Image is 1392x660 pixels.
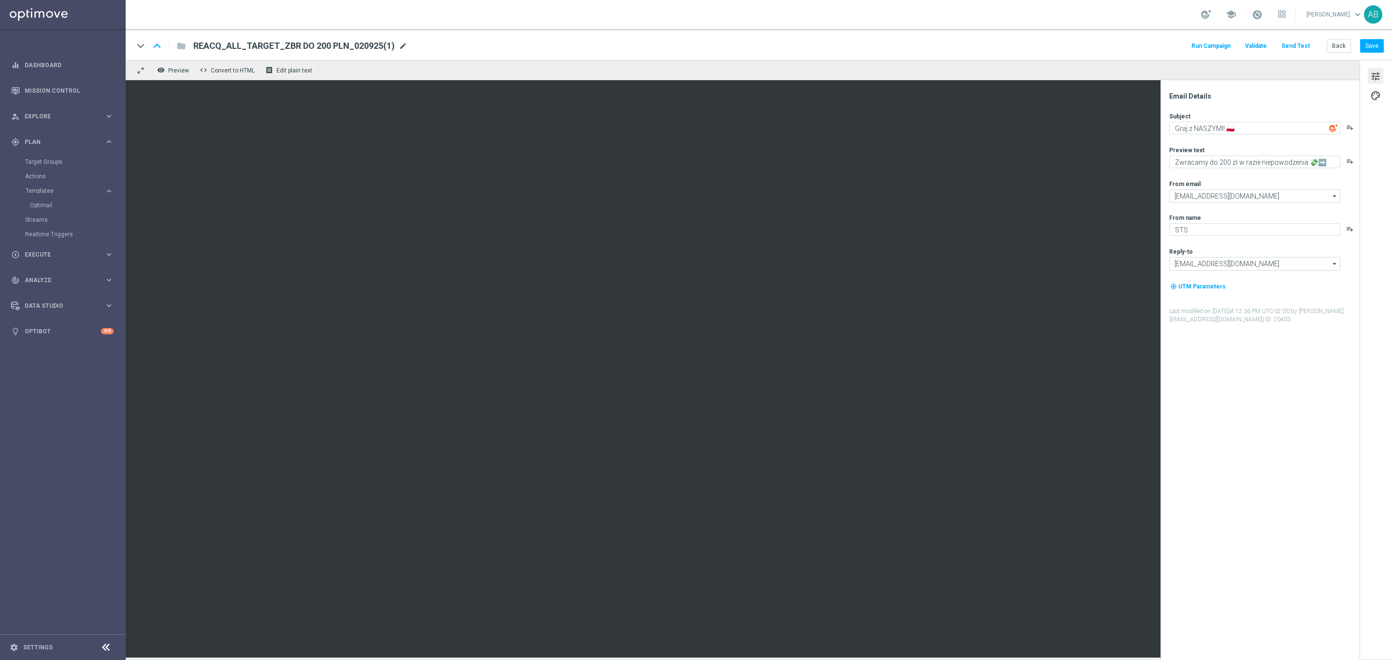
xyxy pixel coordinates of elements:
i: remove_red_eye [157,66,165,74]
i: equalizer [11,61,20,70]
div: Realtime Triggers [25,227,125,242]
i: lightbulb [11,327,20,336]
a: Streams [25,216,101,224]
button: Run Campaign [1190,40,1232,53]
button: track_changes Analyze keyboard_arrow_right [11,276,114,284]
button: Data Studio keyboard_arrow_right [11,302,114,310]
button: person_search Explore keyboard_arrow_right [11,113,114,120]
i: play_circle_outline [11,250,20,259]
div: AB [1364,5,1382,24]
i: gps_fixed [11,138,20,146]
label: Reply-to [1169,248,1193,256]
button: my_location UTM Parameters [1169,281,1227,292]
span: | ID: 20403 [1262,316,1290,323]
button: Save [1360,39,1384,53]
span: mode_edit [399,42,407,50]
button: playlist_add [1346,124,1354,131]
input: Select [1169,189,1340,203]
span: Convert to HTML [211,67,255,74]
i: track_changes [11,276,20,285]
i: settings [10,643,18,652]
a: Dashboard [25,52,114,78]
span: REACQ_ALL_TARGET_ZBR DO 200 PLN_020925(1) [193,40,395,52]
div: Plan [11,138,104,146]
div: Explore [11,112,104,121]
button: code Convert to HTML [197,64,259,76]
button: palette [1368,87,1383,103]
a: Realtime Triggers [25,230,101,238]
a: Actions [25,172,101,180]
button: gps_fixed Plan keyboard_arrow_right [11,138,114,146]
label: Preview text [1169,146,1204,154]
button: play_circle_outline Execute keyboard_arrow_right [11,251,114,258]
div: Mission Control [11,78,114,103]
button: equalizer Dashboard [11,61,114,69]
i: my_location [1170,283,1177,290]
button: playlist_add [1346,225,1354,233]
span: Execute [25,252,104,258]
span: Explore [25,114,104,119]
div: Streams [25,213,125,227]
button: playlist_add [1346,158,1354,165]
div: +10 [101,328,114,334]
button: lightbulb Optibot +10 [11,328,114,335]
span: Analyze [25,277,104,283]
span: Plan [25,139,104,145]
a: Mission Control [25,78,114,103]
i: keyboard_arrow_right [104,301,114,310]
span: tune [1370,70,1381,83]
button: remove_red_eye Preview [155,64,193,76]
input: Select [1169,257,1340,271]
i: keyboard_arrow_up [150,39,164,53]
div: Dashboard [11,52,114,78]
a: [PERSON_NAME]keyboard_arrow_down [1305,7,1364,22]
img: optiGenie.svg [1329,124,1338,132]
i: person_search [11,112,20,121]
i: keyboard_arrow_right [104,250,114,259]
div: Templates [25,184,125,213]
i: keyboard_arrow_right [104,275,114,285]
div: Actions [25,169,125,184]
label: Last modified on [DATE] at 12:36 PM UTC-02:00 by [PERSON_NAME][EMAIL_ADDRESS][DOMAIN_NAME] [1169,307,1359,324]
div: Data Studio [11,301,104,310]
i: keyboard_arrow_right [104,137,114,146]
span: Edit plain text [276,67,312,74]
span: Data Studio [25,303,104,309]
button: Validate [1244,40,1268,53]
button: Templates keyboard_arrow_right [25,187,114,195]
button: tune [1368,68,1383,84]
span: Preview [168,67,189,74]
div: Analyze [11,276,104,285]
span: code [200,66,207,74]
i: keyboard_arrow_right [104,112,114,121]
span: Validate [1245,43,1267,49]
button: Send Test [1280,40,1311,53]
label: Subject [1169,113,1190,120]
button: Mission Control [11,87,114,95]
div: Templates [26,188,104,194]
label: From name [1169,214,1201,222]
a: Target Groups [25,158,101,166]
a: Settings [23,645,53,650]
button: receipt Edit plain text [263,64,317,76]
button: Back [1327,39,1351,53]
i: receipt [265,66,273,74]
span: UTM Parameters [1178,283,1226,290]
div: Email Details [1169,92,1359,100]
div: Execute [11,250,104,259]
span: Templates [26,188,95,194]
a: Optimail [30,201,101,209]
span: palette [1370,89,1381,102]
